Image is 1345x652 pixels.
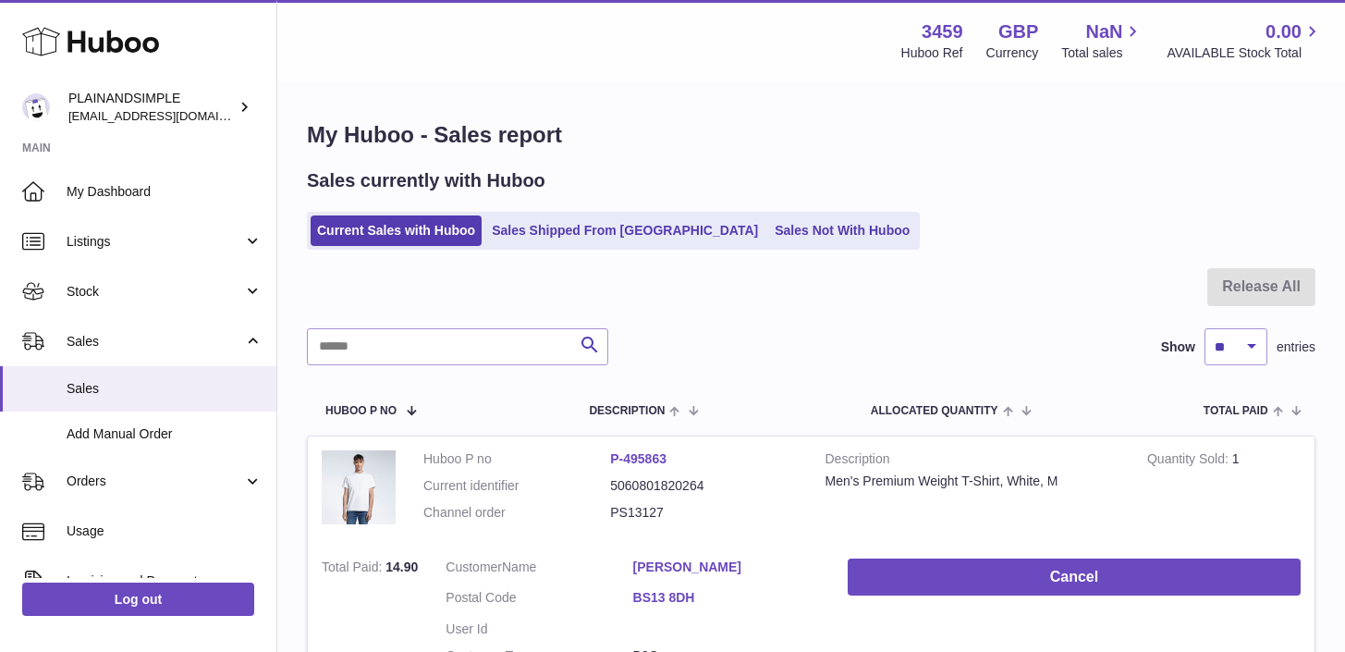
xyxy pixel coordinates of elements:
img: duco@plainandsimple.com [22,93,50,121]
dt: Name [446,559,632,581]
span: Total sales [1061,44,1143,62]
dt: User Id [446,621,632,638]
span: Sales [67,380,263,398]
dt: Huboo P no [423,450,610,468]
span: Listings [67,233,243,251]
dt: Current identifier [423,477,610,495]
dt: Channel order [423,504,610,522]
span: Huboo P no [325,405,397,417]
a: BS13 8DH [633,589,820,607]
strong: GBP [998,19,1038,44]
a: 0.00 AVAILABLE Stock Total [1167,19,1323,62]
span: AVAILABLE Stock Total [1167,44,1323,62]
td: 1 [1133,437,1314,545]
span: Orders [67,473,243,490]
span: [EMAIL_ADDRESS][DOMAIN_NAME] [68,108,272,123]
span: My Dashboard [67,183,263,201]
span: Total paid [1204,405,1268,417]
a: Sales Not With Huboo [768,215,916,246]
h1: My Huboo - Sales report [307,120,1315,150]
h2: Sales currently with Huboo [307,168,545,193]
button: Cancel [848,559,1301,597]
a: Current Sales with Huboo [311,215,482,246]
label: Show [1161,338,1195,356]
span: Add Manual Order [67,425,263,443]
strong: 3459 [922,19,963,44]
strong: Description [825,450,1119,473]
span: Invoicing and Payments [67,572,243,590]
span: Customer [446,560,502,574]
span: 14.90 [385,560,418,574]
div: Men's Premium Weight T-Shirt, White, M [825,473,1119,490]
span: Description [589,405,665,417]
div: PLAINANDSIMPLE [68,90,235,125]
a: Log out [22,583,254,616]
span: ALLOCATED Quantity [871,405,998,417]
span: Usage [67,523,263,540]
dd: PS13127 [610,504,797,522]
span: Stock [67,283,243,301]
a: P-495863 [610,451,666,466]
strong: Total Paid [322,560,385,579]
span: 0.00 [1266,19,1302,44]
a: NaN Total sales [1061,19,1143,62]
span: NaN [1085,19,1122,44]
dd: 5060801820264 [610,477,797,495]
strong: Quantity Sold [1147,451,1232,471]
div: Currency [986,44,1039,62]
span: Sales [67,333,243,351]
span: entries [1277,338,1315,356]
a: Sales Shipped From [GEOGRAPHIC_DATA] [485,215,764,246]
dt: Postal Code [446,589,632,611]
img: 34591727345696.jpeg [322,450,396,524]
div: Huboo Ref [901,44,963,62]
a: [PERSON_NAME] [633,559,820,576]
